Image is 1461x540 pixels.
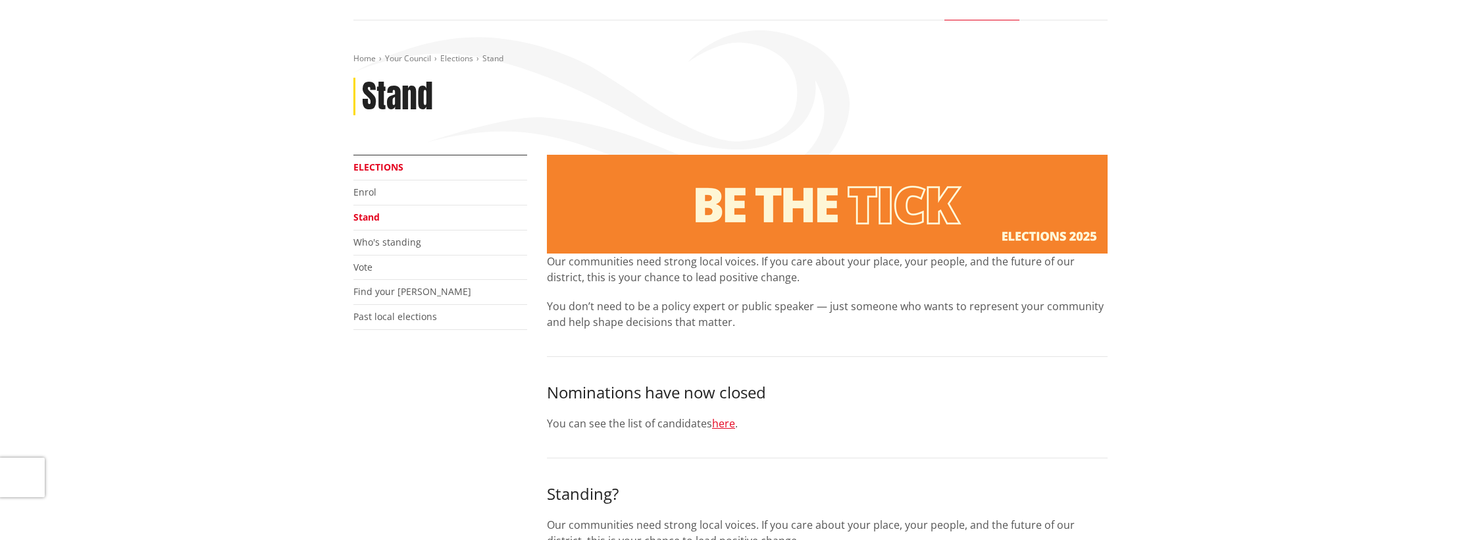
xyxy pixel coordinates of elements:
[362,78,433,116] h1: Stand
[547,383,1108,402] h3: Nominations have now closed
[440,53,473,64] a: Elections
[353,53,1108,65] nav: breadcrumb
[547,416,1108,431] p: You can see the list of candidates .
[547,254,1108,285] p: Our communities need strong local voices. If you care about your place, your people, and the futu...
[482,53,503,64] span: Stand
[353,310,437,323] a: Past local elections
[353,285,471,298] a: Find your [PERSON_NAME]
[547,298,1108,330] p: You don’t need to be a policy expert or public speaker — just someone who wants to represent your...
[385,53,431,64] a: Your Council
[353,261,372,273] a: Vote
[353,186,376,198] a: Enrol
[712,416,735,431] a: here
[353,161,403,173] a: Elections
[353,211,380,223] a: Stand
[547,485,1108,504] h3: Standing?
[353,236,421,248] a: Who's standing
[353,53,376,64] a: Home
[547,155,1108,254] img: Stand banner
[1400,485,1448,532] iframe: Messenger Launcher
